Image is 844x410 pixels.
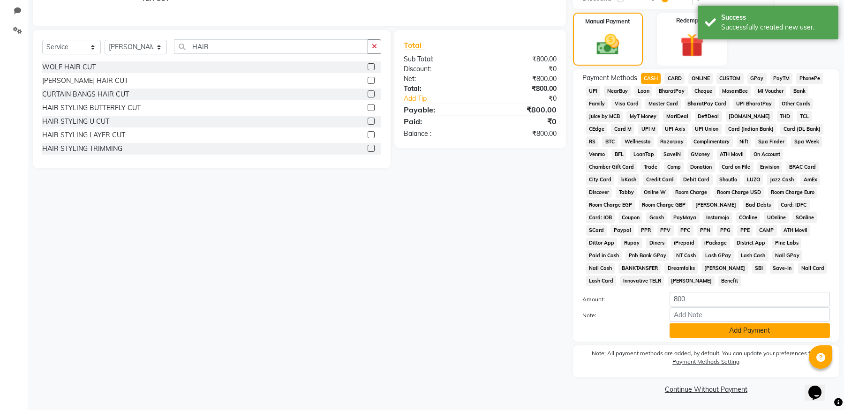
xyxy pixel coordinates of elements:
[692,124,722,134] span: UPI Union
[586,276,617,286] span: Lash Card
[673,30,711,60] img: _gift.svg
[673,250,699,261] span: NT Cash
[716,174,740,185] span: Shoutlo
[480,54,564,64] div: ₹800.00
[646,238,667,248] span: Diners
[718,276,741,286] span: Benefit
[586,162,637,172] span: Chamber Gift Card
[692,86,716,97] span: Cheque
[610,225,634,236] span: Paypal
[604,86,631,97] span: NearBuy
[641,162,660,172] span: Trade
[586,200,635,210] span: Room Charge EGP
[621,136,654,147] span: Wellnessta
[702,250,734,261] span: Lash GPay
[717,225,733,236] span: PPG
[671,238,698,248] span: iPrepaid
[737,136,752,147] span: Nift
[630,149,657,160] span: LoanTap
[678,225,693,236] span: PPC
[494,94,563,104] div: ₹0
[800,174,820,185] span: AmEx
[641,73,661,84] span: CASH
[664,263,698,274] span: Dreamfolks
[586,86,601,97] span: UPI
[780,124,823,134] span: Card (DL Bank)
[621,238,642,248] span: Rupay
[772,238,801,248] span: Pine Labs
[779,98,814,109] span: Other Cards
[721,22,831,32] div: Successfully created new user.
[772,250,803,261] span: Nail GPay
[738,250,769,261] span: Lash Cash
[643,174,677,185] span: Credit Card
[575,311,663,320] label: Note:
[618,212,642,223] span: Coupon
[641,187,669,198] span: Online W
[480,116,564,127] div: ₹0
[754,86,786,97] span: MI Voucher
[790,86,808,97] span: Bank
[582,349,830,370] label: Note: All payment methods are added, by default. You can update your preferences from
[397,54,480,64] div: Sub Total:
[663,111,691,122] span: MariDeal
[764,212,789,223] span: UOnline
[714,187,764,198] span: Room Charge USD
[733,98,775,109] span: UPI BharatPay
[42,62,96,72] div: WOLF HAIR CUT
[670,323,830,338] button: Add Payment
[664,162,684,172] span: Comp
[397,64,480,74] div: Discount:
[734,238,769,248] span: District App
[586,174,615,185] span: City Card
[798,263,827,274] span: Nail Card
[697,225,714,236] span: PPN
[770,263,795,274] span: Save-In
[42,89,129,99] div: CURTAIN BANGS HAIR CUT
[397,74,480,84] div: Net:
[626,111,659,122] span: MyT Money
[701,263,748,274] span: [PERSON_NAME]
[805,373,835,401] iframe: chat widget
[397,84,480,94] div: Total:
[685,98,730,109] span: BharatPay Card
[725,124,777,134] span: Card (Indian Bank)
[586,263,615,274] span: Nail Cash
[611,98,641,109] span: Visa Card
[661,149,684,160] span: SaveIN
[671,212,700,223] span: PayMaya
[687,162,715,172] span: Donation
[672,358,739,366] label: Payment Methods Setting
[586,238,618,248] span: Dittor App
[646,212,667,223] span: Gcash
[744,174,763,185] span: LUZO
[781,225,811,236] span: ATH Movil
[770,73,793,84] span: PayTM
[586,250,622,261] span: Paid in Cash
[767,174,797,185] span: Jazz Cash
[618,263,661,274] span: BANKTANSFER
[670,292,830,306] input: Amount
[676,16,708,25] label: Redemption
[625,250,669,261] span: Pnb Bank GPay
[719,162,754,172] span: Card on File
[717,149,747,160] span: ATH Movil
[668,276,715,286] span: [PERSON_NAME]
[670,307,830,322] input: Add Note
[480,84,564,94] div: ₹800.00
[586,136,599,147] span: RS
[620,276,664,286] span: Innovative TELR
[778,200,810,210] span: Card: IDFC
[611,124,634,134] span: Card M
[42,117,109,127] div: HAIR STYLING U CUT
[703,212,732,223] span: Instamojo
[634,86,652,97] span: Loan
[750,149,783,160] span: On Account
[736,212,761,223] span: COnline
[757,162,783,172] span: Envision
[585,17,630,26] label: Manual Payment
[397,116,480,127] div: Paid:
[797,111,812,122] span: TCL
[692,200,739,210] span: [PERSON_NAME]
[404,40,425,50] span: Total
